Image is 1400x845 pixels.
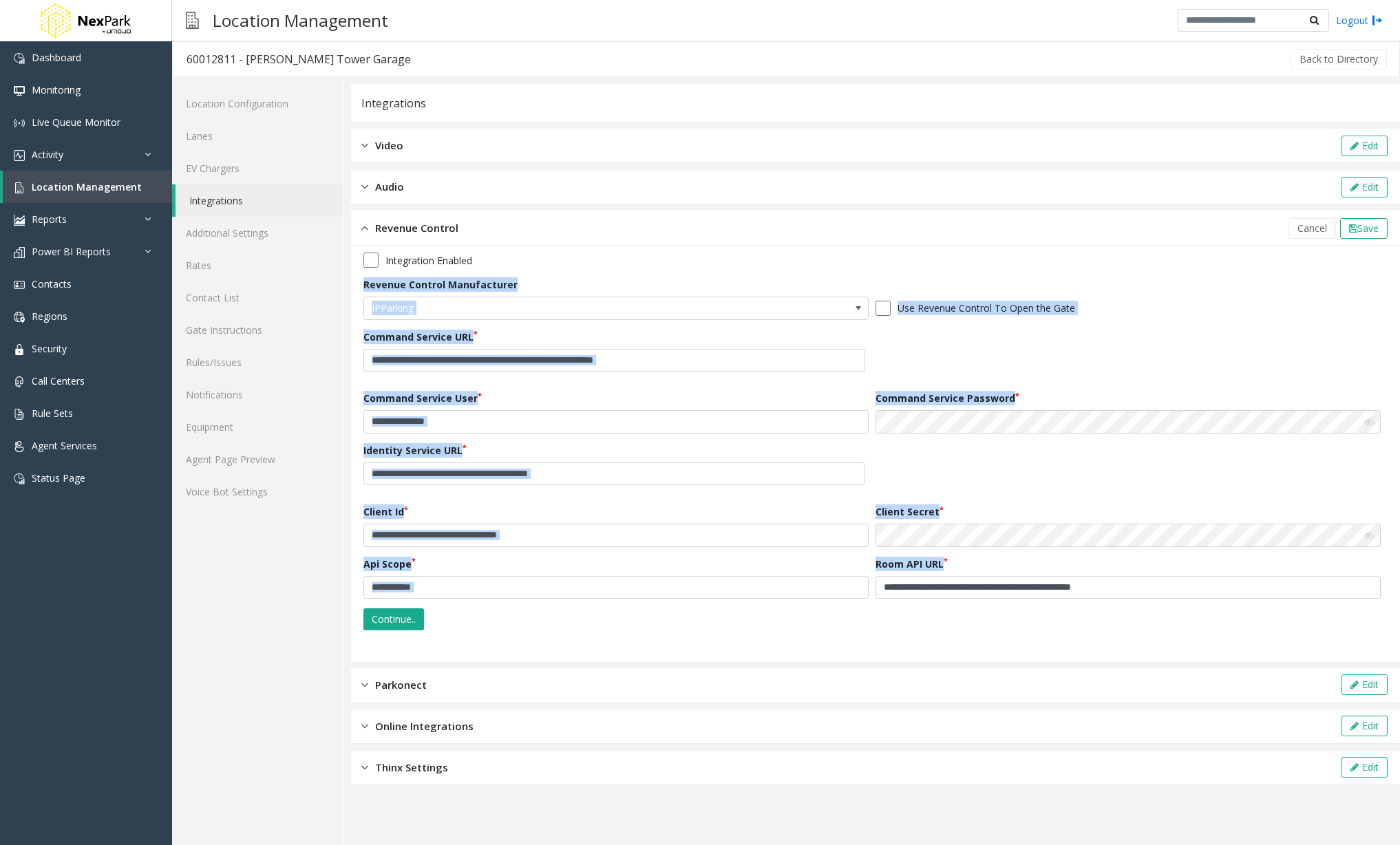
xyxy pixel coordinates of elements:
[14,376,25,387] img: 'icon'
[1341,674,1388,695] button: Edit
[14,279,25,290] img: 'icon'
[363,330,478,344] label: Command Service URL
[172,475,343,508] a: Voice Bot Settings
[1291,49,1387,69] button: Back to Directory
[14,85,25,96] img: 'icon'
[172,378,343,411] a: Notifications
[1336,13,1383,28] a: Logout
[172,443,343,475] a: Agent Page Preview
[1357,222,1379,235] span: Save
[187,50,411,68] div: 60012811 - [PERSON_NAME] Tower Garage
[14,247,25,258] img: 'icon'
[172,346,343,378] a: Rules/Issues
[363,391,482,405] label: Command Service User
[363,443,467,458] label: Identity Service URL
[176,184,343,217] a: Integrations
[32,374,85,387] span: Call Centers
[172,120,343,152] a: Lanes
[32,407,73,420] span: Rule Sets
[364,297,767,319] span: IPParking
[172,249,343,281] a: Rates
[32,51,81,64] span: Dashboard
[32,310,67,323] span: Regions
[32,439,97,452] span: Agent Services
[32,245,111,258] span: Power BI Reports
[172,217,343,249] a: Additional Settings
[32,180,142,193] span: Location Management
[32,148,63,161] span: Activity
[361,760,368,776] img: closed
[363,557,416,571] label: Api Scope
[32,83,81,96] span: Monitoring
[1341,136,1388,156] button: Edit
[14,344,25,355] img: 'icon'
[32,213,67,226] span: Reports
[385,253,472,268] label: Integration Enabled
[361,220,368,236] img: opened
[1297,222,1327,235] span: Cancel
[361,138,368,153] img: closed
[876,504,944,519] label: Client Secret
[14,53,25,64] img: 'icon'
[375,760,448,776] span: Thinx Settings
[876,557,948,571] label: Room API URL
[172,314,343,346] a: Gate Instructions
[375,677,427,693] span: Parkonect
[3,171,172,203] a: Location Management
[32,116,120,129] span: Live Queue Monitor
[172,411,343,443] a: Equipment
[14,473,25,484] img: 'icon'
[172,152,343,184] a: EV Chargers
[32,277,72,290] span: Contacts
[14,118,25,129] img: 'icon'
[1341,757,1388,778] button: Edit
[1372,13,1383,28] img: logout
[375,179,404,195] span: Audio
[375,220,458,236] span: Revenue Control
[1341,716,1388,736] button: Edit
[32,342,67,355] span: Security
[14,150,25,161] img: 'icon'
[206,3,395,37] h3: Location Management
[363,608,424,630] button: Continue..
[363,277,518,292] label: Revenue Control Manufacturer
[361,94,426,112] div: Integrations
[14,409,25,420] img: 'icon'
[361,677,368,693] img: closed
[363,504,408,519] label: Client Id
[32,471,85,484] span: Status Page
[1340,218,1388,239] button: Save
[375,718,474,734] span: Online Integrations
[186,3,199,37] img: pageIcon
[361,718,368,734] img: closed
[361,179,368,195] img: closed
[172,87,343,120] a: Location Configuration
[14,182,25,193] img: 'icon'
[876,391,1019,405] label: Command Service Password
[375,138,403,153] span: Video
[898,301,1075,315] label: Use Revenue Control To Open the Gate
[172,281,343,314] a: Contact List
[1288,218,1336,239] button: Cancel
[14,312,25,323] img: 'icon'
[1341,177,1388,197] button: Edit
[14,441,25,452] img: 'icon'
[14,215,25,226] img: 'icon'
